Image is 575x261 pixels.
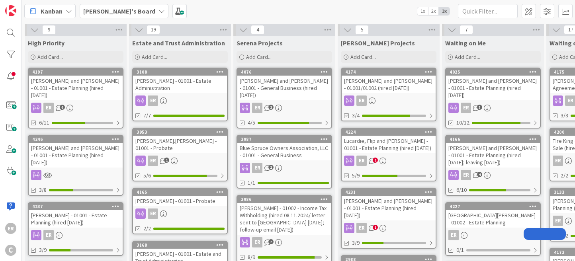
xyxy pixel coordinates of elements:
[355,25,369,35] span: 5
[137,242,227,248] div: 3168
[241,197,331,202] div: 3986
[237,68,331,100] div: 4076[PERSON_NAME] and [PERSON_NAME] - 01001 - General Business (hired [DATE])
[251,25,264,35] span: 4
[352,111,360,120] span: 3/4
[342,129,436,153] div: 4224Lucardie, Flip and [PERSON_NAME] - 01001 - Estate Planning (hired [DATE])
[439,7,450,15] span: 3x
[248,179,255,187] span: 1/1
[450,136,540,142] div: 4166
[446,136,540,168] div: 4166[PERSON_NAME] and [PERSON_NAME] - 01001 - Estate Planning (hired [DATE]; leaving [DATE])
[29,76,123,100] div: [PERSON_NAME] and [PERSON_NAME] - 01001 - Estate Planning (hired [DATE])
[237,196,331,203] div: 3986
[342,196,436,220] div: [PERSON_NAME] and [PERSON_NAME] - 01001 - Estate Planning (hired [DATE])
[132,39,225,47] span: Estate and Trust Administration
[133,68,227,76] div: 3108
[133,68,227,93] div: 3108[PERSON_NAME] - 01001 - Estate Administration
[237,136,331,143] div: 3987
[248,119,255,127] span: 4/5
[342,189,436,196] div: 4231
[39,246,47,254] span: 3/9
[32,136,123,142] div: 4246
[237,203,331,235] div: [PERSON_NAME] - 01002 - Income Tax Withholding (hired 08.11.2024/ letter sent to [GEOGRAPHIC_DATA...
[446,76,540,100] div: [PERSON_NAME] and [PERSON_NAME] - 01001 - Estate Planning (hired [DATE])
[43,103,54,113] div: ER
[133,95,227,106] div: ER
[341,39,415,47] span: Ryan Projects
[133,136,227,153] div: [PERSON_NAME].[PERSON_NAME] - 01001 - Probate
[133,189,227,206] div: 4165[PERSON_NAME] - 01001 - Probate
[237,196,331,235] div: 3986[PERSON_NAME] - 01002 - Income Tax Withholding (hired 08.11.2024/ letter sent to [GEOGRAPHIC_...
[246,53,272,60] span: Add Card...
[373,225,378,230] span: 1
[5,223,16,234] div: ER
[428,7,439,15] span: 2x
[561,111,568,120] span: 3/3
[241,69,331,75] div: 4076
[83,7,155,15] b: [PERSON_NAME]'s Board
[345,129,436,135] div: 4224
[373,158,378,163] span: 2
[342,68,436,93] div: 4174[PERSON_NAME] and [PERSON_NAME] - 01001/01002 (hired [DATE])
[446,203,540,210] div: 4227
[456,119,469,127] span: 10/12
[356,223,367,233] div: ER
[137,189,227,195] div: 4165
[446,68,540,100] div: 4025[PERSON_NAME] and [PERSON_NAME] - 01001 - Estate Planning (hired [DATE])
[342,223,436,233] div: ER
[461,103,471,113] div: ER
[42,25,56,35] span: 9
[237,103,331,113] div: ER
[561,171,568,180] span: 2/2
[29,203,123,210] div: 4237
[460,25,473,35] span: 7
[477,105,482,110] span: 3
[345,189,436,195] div: 4231
[133,196,227,206] div: [PERSON_NAME] - 01001 - Probate
[5,245,16,256] div: C
[342,95,436,106] div: ER
[356,156,367,166] div: ER
[342,68,436,76] div: 4174
[143,171,151,180] span: 5/6
[133,189,227,196] div: 4165
[237,136,331,160] div: 3987Blue Spruce Owners Association, LLC - 01001 - General Business
[342,76,436,93] div: [PERSON_NAME] and [PERSON_NAME] - 01001/01002 (hired [DATE])
[143,224,151,233] span: 2/2
[60,105,65,110] span: 6
[29,203,123,228] div: 4237[PERSON_NAME] - 01001 - Estate Planning (hired [DATE])
[5,5,16,16] img: Visit kanbanzone.com
[39,119,49,127] span: 6/11
[29,103,123,113] div: ER
[29,210,123,228] div: [PERSON_NAME] - 01001 - Estate Planning (hired [DATE])
[133,76,227,93] div: [PERSON_NAME] - 01001 - Estate Administration
[137,69,227,75] div: 3108
[252,237,262,247] div: ER
[553,156,563,166] div: ER
[133,156,227,166] div: ER
[446,170,540,180] div: ER
[29,143,123,168] div: [PERSON_NAME] and [PERSON_NAME] - 01001 - Estate Planning (hired [DATE])
[345,69,436,75] div: 4174
[32,69,123,75] div: 4197
[553,216,563,226] div: ER
[446,203,540,228] div: 4227[GEOGRAPHIC_DATA][PERSON_NAME] - 01002 - Estate Planning
[41,6,63,16] span: Kanban
[477,172,482,177] span: 4
[29,136,123,143] div: 4246
[342,136,436,153] div: Lucardie, Flip and [PERSON_NAME] - 01001 - Estate Planning (hired [DATE])
[241,136,331,142] div: 3987
[458,4,518,18] input: Quick Filter...
[237,76,331,100] div: [PERSON_NAME] and [PERSON_NAME] - 01001 - General Business (hired [DATE])
[29,68,123,100] div: 4197[PERSON_NAME] and [PERSON_NAME] - 01001 - Estate Planning (hired [DATE])
[356,95,367,106] div: ER
[237,143,331,160] div: Blue Spruce Owners Association, LLC - 01001 - General Business
[28,39,65,47] span: High Priority
[455,53,480,60] span: Add Card...
[342,156,436,166] div: ER
[252,163,262,173] div: ER
[43,230,54,240] div: ER
[37,53,63,60] span: Add Card...
[29,68,123,76] div: 4197
[446,103,540,113] div: ER
[237,68,331,76] div: 4076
